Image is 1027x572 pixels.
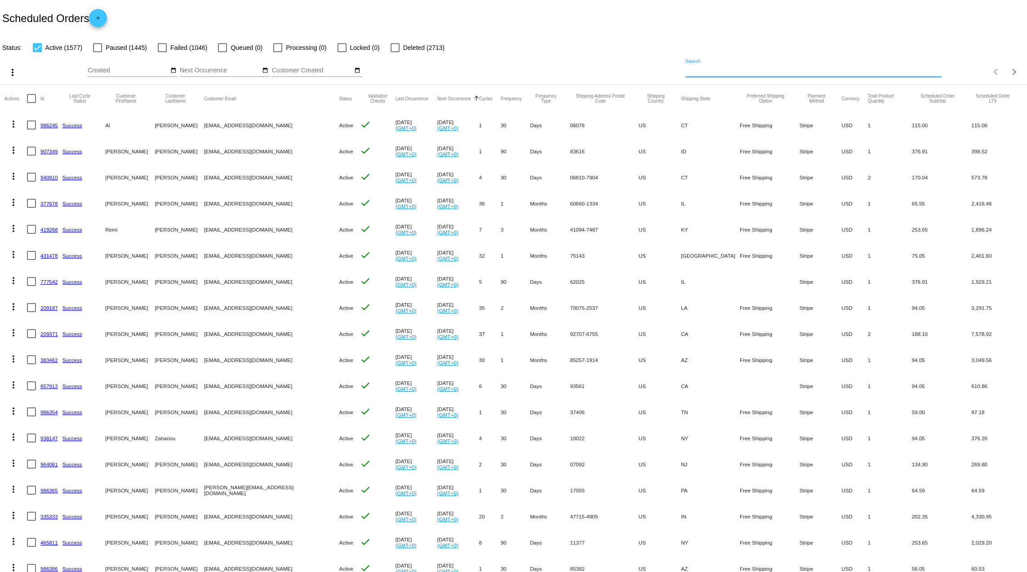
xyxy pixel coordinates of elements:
[530,321,570,347] mat-cell: Months
[570,399,638,425] mat-cell: 37406
[204,268,339,295] mat-cell: [EMAIL_ADDRESS][DOMAIN_NAME]
[437,321,479,347] mat-cell: [DATE]
[800,321,841,347] mat-cell: Stripe
[639,190,681,216] mat-cell: US
[88,67,169,74] input: Created
[8,275,19,286] mat-icon: more_vert
[479,321,501,347] mat-cell: 37
[530,242,570,268] mat-cell: Months
[8,145,19,156] mat-icon: more_vert
[971,138,1023,164] mat-cell: 399.52
[501,190,530,216] mat-cell: 1
[93,15,103,26] mat-icon: add
[740,112,800,138] mat-cell: Free Shipping
[740,216,800,242] mat-cell: Free Shipping
[62,279,82,285] a: Success
[685,67,942,74] input: Search
[437,242,479,268] mat-cell: [DATE]
[437,96,471,101] button: Change sorting for NextOccurrenceUtc
[530,347,570,373] mat-cell: Months
[530,216,570,242] mat-cell: Months
[62,122,82,128] a: Success
[437,203,458,209] a: (GMT+0)
[437,373,479,399] mat-cell: [DATE]
[639,112,681,138] mat-cell: US
[155,347,204,373] mat-cell: [PERSON_NAME]
[396,255,417,261] a: (GMT+0)
[868,347,912,373] mat-cell: 1
[501,399,530,425] mat-cell: 30
[396,138,437,164] mat-cell: [DATE]
[170,67,177,74] mat-icon: date_range
[971,373,1023,399] mat-cell: 610.86
[530,425,570,451] mat-cell: Days
[912,164,972,190] mat-cell: 170.04
[105,94,147,103] button: Change sorting for CustomerFirstName
[204,399,339,425] mat-cell: [EMAIL_ADDRESS][DOMAIN_NAME]
[912,268,972,295] mat-cell: 376.91
[639,321,681,347] mat-cell: US
[437,151,458,157] a: (GMT+0)
[40,357,58,363] a: 383462
[681,295,740,321] mat-cell: LA
[40,253,58,259] a: 431478
[740,399,800,425] mat-cell: Free Shipping
[841,96,860,101] button: Change sorting for CurrencyIso
[868,112,912,138] mat-cell: 1
[912,216,972,242] mat-cell: 253.65
[479,425,501,451] mat-cell: 4
[262,67,268,74] mat-icon: date_range
[841,164,868,190] mat-cell: USD
[339,96,351,101] button: Change sorting for Status
[40,148,58,154] a: 907349
[479,295,501,321] mat-cell: 35
[530,138,570,164] mat-cell: Days
[204,164,339,190] mat-cell: [EMAIL_ADDRESS][DOMAIN_NAME]
[740,94,791,103] button: Change sorting for PreferredShippingOption
[437,308,458,313] a: (GMT+0)
[501,138,530,164] mat-cell: 90
[8,380,19,390] mat-icon: more_vert
[396,373,437,399] mat-cell: [DATE]
[868,268,912,295] mat-cell: 1
[8,327,19,338] mat-icon: more_vert
[570,425,638,451] mat-cell: 10022
[912,138,972,164] mat-cell: 376.91
[971,347,1023,373] mat-cell: 3,049.56
[570,112,638,138] mat-cell: 06076
[8,406,19,416] mat-icon: more_vert
[570,295,638,321] mat-cell: 70075-2537
[396,282,417,287] a: (GMT+0)
[681,112,740,138] mat-cell: CT
[501,96,522,101] button: Change sorting for Frequency
[570,94,630,103] button: Change sorting for ShippingPostcode
[40,201,58,206] a: 377678
[105,216,155,242] mat-cell: Remi
[740,242,800,268] mat-cell: Free Shipping
[530,164,570,190] mat-cell: Days
[912,190,972,216] mat-cell: 65.55
[396,229,417,235] a: (GMT+0)
[639,242,681,268] mat-cell: US
[530,373,570,399] mat-cell: Days
[912,295,972,321] mat-cell: 94.05
[639,138,681,164] mat-cell: US
[501,347,530,373] mat-cell: 1
[437,255,458,261] a: (GMT+0)
[272,67,353,74] input: Customer Created
[570,242,638,268] mat-cell: 75143
[396,242,437,268] mat-cell: [DATE]
[7,67,18,78] mat-icon: more_vert
[40,227,58,232] a: 419268
[800,268,841,295] mat-cell: Stripe
[62,305,82,311] a: Success
[437,334,458,340] a: (GMT+0)
[155,425,204,451] mat-cell: Zahariou
[912,399,972,425] mat-cell: 59.00
[155,164,204,190] mat-cell: [PERSON_NAME]
[681,373,740,399] mat-cell: CA
[971,399,1023,425] mat-cell: 97.18
[396,386,417,392] a: (GMT+0)
[501,373,530,399] mat-cell: 30
[841,138,868,164] mat-cell: USD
